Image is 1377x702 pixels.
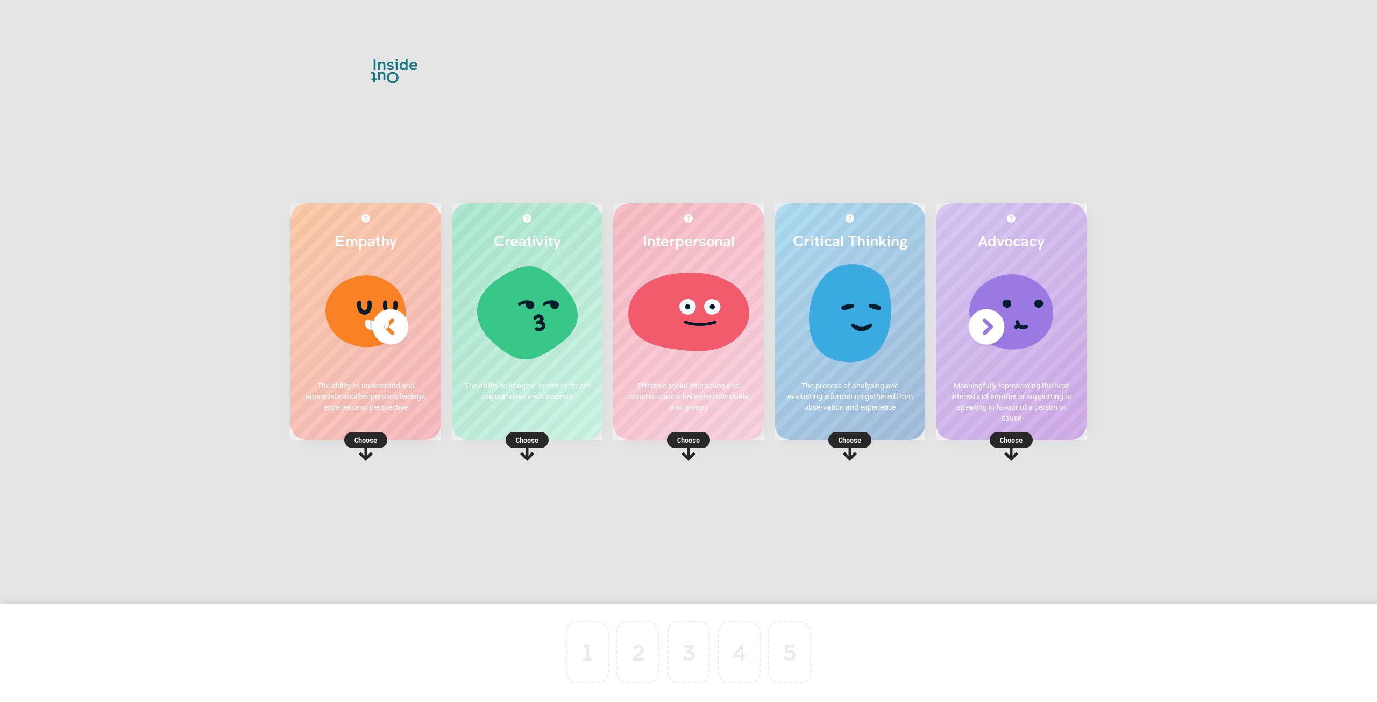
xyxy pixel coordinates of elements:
p: Choose [290,435,441,445]
p: Meaningfully representing the best interests of another or supporting or speaking in favour of a ... [947,380,1076,423]
p: Choose [452,435,602,445]
img: More about Empathy [361,214,370,223]
p: Effective social interaction and communication between individuals and groups [624,380,753,413]
h2: Empathy [301,231,430,250]
p: The ability to understand and appreciate another person's feelings, experience or perspective [301,380,430,413]
h2: Creativity [463,231,592,250]
img: More about Interpersonal [684,214,693,223]
img: Previous [369,306,412,349]
p: Choose [936,435,1087,445]
img: More about Advocacy [1007,214,1016,223]
h2: Interpersonal [624,231,753,250]
img: More about Creativity [523,214,531,223]
h2: Advocacy [947,231,1076,250]
p: The ability to imagine, invent or create original ideas and concepts [463,380,592,402]
img: Next [965,306,1008,349]
p: Choose [613,435,764,445]
p: The process of analysing and evaluating information gathered from observation and experience [785,380,914,413]
img: More about Critical Thinking [846,214,854,223]
h2: Critical Thinking [785,231,914,250]
p: Choose [775,435,925,445]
